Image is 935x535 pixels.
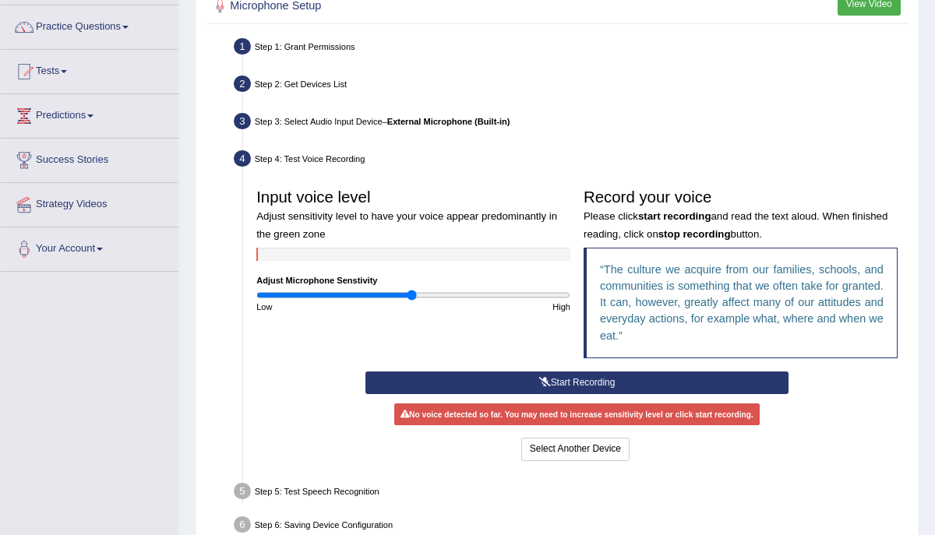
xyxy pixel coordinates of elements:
[600,263,884,342] q: The culture we acquire from our families, schools, and communities is something that we often tak...
[228,109,913,138] div: Step 3: Select Audio Input Device
[1,94,178,133] a: Predictions
[365,371,789,394] button: Start Recording
[1,50,178,89] a: Tests
[521,438,630,460] button: Select Another Device
[584,210,887,239] small: Please click and read the text aloud. When finished reading, click on button.
[584,188,898,241] h3: Record your voice
[256,210,557,239] small: Adjust sensitivity level to have your voice appear predominantly in the green zone
[256,274,377,287] label: Adjust Microphone Senstivity
[638,210,711,222] b: start recording
[250,301,414,313] div: Low
[1,5,178,44] a: Practice Questions
[387,117,510,126] b: External Microphone (Built-in)
[394,403,760,425] div: No voice detected so far. You may need to increase sensitivity level or click start recording.
[228,146,913,175] div: Step 4: Test Voice Recording
[658,228,731,240] b: stop recording
[256,188,570,241] h3: Input voice level
[1,139,178,178] a: Success Stories
[1,183,178,222] a: Strategy Videos
[414,301,577,313] div: High
[383,117,510,126] span: –
[228,479,913,508] div: Step 5: Test Speech Recognition
[1,227,178,266] a: Your Account
[228,72,913,100] div: Step 2: Get Devices List
[228,34,913,63] div: Step 1: Grant Permissions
